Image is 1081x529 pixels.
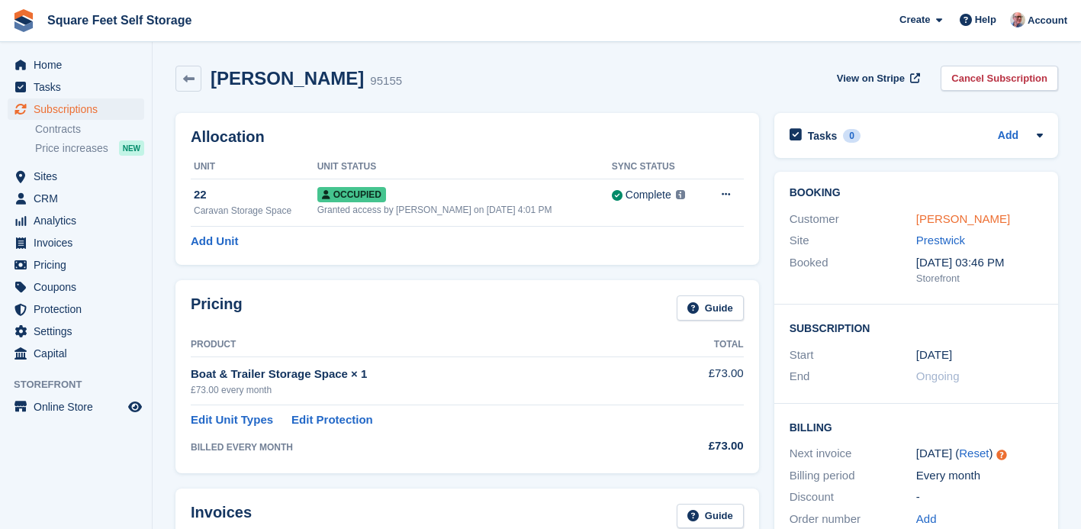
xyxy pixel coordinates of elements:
[34,188,125,209] span: CRM
[941,66,1058,91] a: Cancel Subscription
[995,448,1009,462] div: Tooltip anchor
[14,377,152,392] span: Storefront
[916,369,960,382] span: Ongoing
[916,234,965,247] a: Prestwick
[370,73,402,90] div: 95155
[916,489,1043,506] div: -
[317,155,612,179] th: Unit Status
[655,356,744,405] td: £73.00
[998,127,1018,145] a: Add
[8,298,144,320] a: menu
[191,128,744,146] h2: Allocation
[916,347,952,364] time: 2025-07-12 23:00:00 UTC
[8,98,144,120] a: menu
[916,445,1043,463] div: [DATE] ( )
[194,204,317,218] div: Caravan Storage Space
[916,254,1043,272] div: [DATE] 03:46 PM
[676,190,685,199] img: icon-info-grey-7440780725fd019a000dd9b08b2336e03edf1995a4989e88bcd33f0948082b44.svg
[831,66,923,91] a: View on Stripe
[191,155,317,179] th: Unit
[837,71,905,86] span: View on Stripe
[8,188,144,209] a: menu
[1010,12,1025,27] img: David Greer
[34,166,125,187] span: Sites
[790,232,916,250] div: Site
[191,383,655,397] div: £73.00 every month
[8,166,144,187] a: menu
[34,343,125,364] span: Capital
[191,333,655,357] th: Product
[1028,13,1067,28] span: Account
[916,212,1010,225] a: [PERSON_NAME]
[34,54,125,76] span: Home
[790,489,916,506] div: Discount
[119,140,144,156] div: NEW
[8,54,144,76] a: menu
[8,396,144,418] a: menu
[975,12,996,27] span: Help
[8,343,144,364] a: menu
[790,419,1043,434] h2: Billing
[790,467,916,485] div: Billing period
[612,155,703,179] th: Sync Status
[191,411,273,429] a: Edit Unit Types
[843,129,861,143] div: 0
[677,295,744,321] a: Guide
[34,321,125,342] span: Settings
[626,187,671,203] div: Complete
[35,122,144,137] a: Contracts
[790,445,916,463] div: Next invoice
[655,437,744,455] div: £73.00
[959,447,989,460] a: Reset
[8,254,144,276] a: menu
[790,511,916,528] div: Order number
[790,347,916,364] div: Start
[35,140,144,156] a: Price increases NEW
[34,396,125,418] span: Online Store
[8,232,144,253] a: menu
[8,276,144,298] a: menu
[35,141,108,156] span: Price increases
[790,211,916,228] div: Customer
[34,276,125,298] span: Coupons
[34,232,125,253] span: Invoices
[790,368,916,385] div: End
[191,233,238,250] a: Add Unit
[191,366,655,383] div: Boat & Trailer Storage Space × 1
[317,203,612,217] div: Granted access by [PERSON_NAME] on [DATE] 4:01 PM
[34,254,125,276] span: Pricing
[126,398,144,416] a: Preview store
[790,187,1043,199] h2: Booking
[8,210,144,231] a: menu
[191,440,655,454] div: BILLED EVERY MONTH
[34,76,125,98] span: Tasks
[317,187,386,202] span: Occupied
[291,411,373,429] a: Edit Protection
[8,321,144,342] a: menu
[12,9,35,32] img: stora-icon-8386f47178a22dfd0bd8f6a31ec36ba5ce8667c1dd55bd0f319d3a0aa187defe.svg
[677,504,744,529] a: Guide
[211,68,364,89] h2: [PERSON_NAME]
[916,511,937,528] a: Add
[916,467,1043,485] div: Every month
[191,504,252,529] h2: Invoices
[655,333,744,357] th: Total
[34,298,125,320] span: Protection
[194,186,317,204] div: 22
[790,320,1043,335] h2: Subscription
[790,254,916,286] div: Booked
[191,295,243,321] h2: Pricing
[899,12,930,27] span: Create
[41,8,198,33] a: Square Feet Self Storage
[916,271,1043,286] div: Storefront
[34,210,125,231] span: Analytics
[34,98,125,120] span: Subscriptions
[8,76,144,98] a: menu
[808,129,838,143] h2: Tasks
